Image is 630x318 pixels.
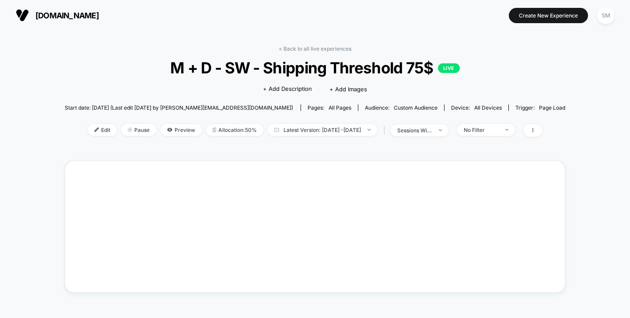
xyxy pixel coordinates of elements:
[88,124,117,136] span: Edit
[381,124,391,137] span: |
[13,8,101,22] button: [DOMAIN_NAME]
[35,11,99,20] span: [DOMAIN_NAME]
[90,59,540,77] span: M + D - SW - Shipping Threshold 75$
[65,104,293,111] span: Start date: [DATE] (Last edit [DATE] by [PERSON_NAME][EMAIL_ADDRESS][DOMAIN_NAME])
[308,104,351,111] div: Pages:
[438,63,460,73] p: LIVE
[94,128,99,132] img: edit
[394,104,437,111] span: Custom Audience
[439,129,442,131] img: end
[263,85,312,93] span: + Add Description
[279,45,351,52] a: < Back to all live experiences
[595,7,617,24] button: SM
[464,127,499,133] div: No Filter
[213,128,216,132] img: rebalance
[128,128,132,132] img: end
[268,124,377,136] span: Latest Version: [DATE] - [DATE]
[329,86,367,93] span: + Add Images
[16,9,29,22] img: Visually logo
[161,124,202,136] span: Preview
[274,128,279,132] img: calendar
[539,104,565,111] span: Page Load
[509,8,588,23] button: Create New Experience
[365,104,437,111] div: Audience:
[515,104,565,111] div: Trigger:
[505,129,508,131] img: end
[444,104,508,111] span: Device:
[121,124,156,136] span: Pause
[597,7,614,24] div: SM
[474,104,502,111] span: all devices
[206,124,263,136] span: Allocation: 50%
[397,127,432,134] div: sessions with impression
[367,129,371,131] img: end
[329,104,351,111] span: all pages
